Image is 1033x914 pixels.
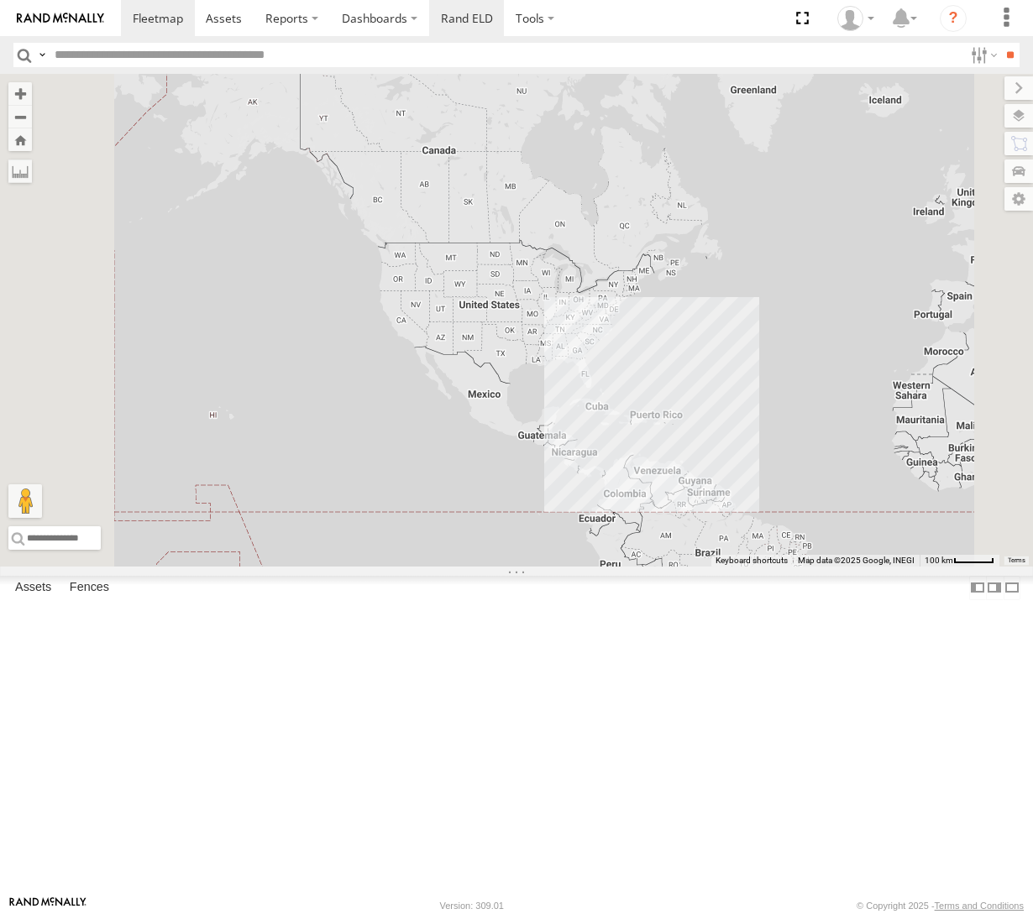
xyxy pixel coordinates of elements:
div: Kera Green [831,6,880,31]
button: Drag Pegman onto the map to open Street View [8,484,42,518]
button: Zoom in [8,82,32,105]
a: Terms and Conditions [935,901,1024,911]
label: Search Filter Options [964,43,1000,67]
button: Keyboard shortcuts [716,555,788,567]
span: Map data ©2025 Google, INEGI [798,556,915,565]
div: Version: 309.01 [440,901,504,911]
label: Hide Summary Table [1004,576,1020,600]
button: Map Scale: 100 km per 45 pixels [920,555,999,567]
a: Terms (opens in new tab) [1008,557,1025,564]
label: Measure [8,159,32,183]
img: rand-logo.svg [17,13,104,24]
label: Fences [61,576,118,599]
button: Zoom out [8,105,32,128]
label: Search Query [35,43,49,67]
a: Visit our Website [9,897,87,914]
button: Zoom Home [8,128,32,151]
label: Assets [7,576,60,599]
div: © Copyright 2025 - [857,901,1024,911]
span: 100 km [925,556,953,565]
label: Map Settings [1004,187,1033,211]
label: Dock Summary Table to the Left [969,576,986,600]
label: Dock Summary Table to the Right [986,576,1003,600]
i: ? [940,5,967,32]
